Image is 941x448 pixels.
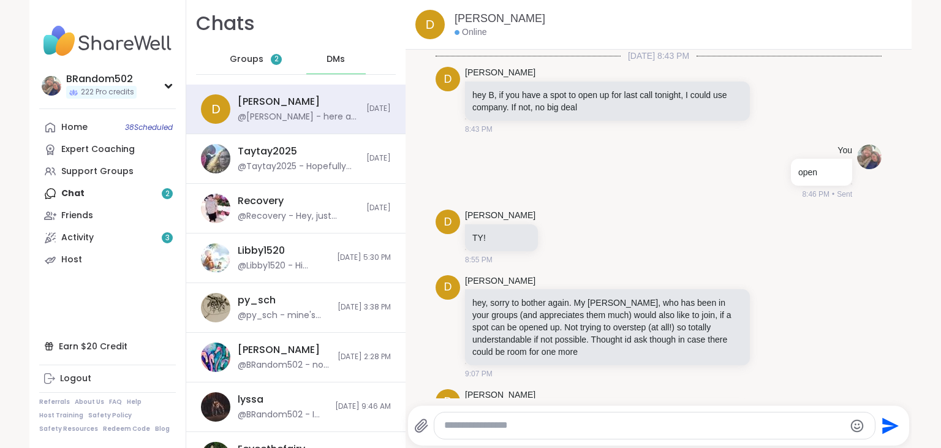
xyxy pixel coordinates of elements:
a: Host Training [39,411,83,420]
span: D [426,15,434,34]
span: D [444,279,452,295]
div: @Recovery - Hey, just checking in if you are interested in the wall art. [238,210,359,222]
img: BRandom502 [42,76,61,96]
div: Expert Coaching [61,143,135,156]
div: Earn $20 Credit [39,335,176,357]
span: [DATE] [366,153,391,164]
div: @BRandom502 - not bad, just a lot getting used to it and everything [238,359,330,371]
div: Online [455,26,486,39]
img: https://sharewell-space-live.sfo3.digitaloceanspaces.com/user-generated/127af2b2-1259-4cf0-9fd7-7... [857,145,882,169]
img: https://sharewell-space-live.sfo3.digitaloceanspaces.com/user-generated/c703a1d2-29a7-4d77-aef4-3... [201,194,230,223]
a: Help [127,398,142,406]
a: About Us [75,398,104,406]
span: D [444,393,452,410]
textarea: Type your message [444,419,844,432]
span: [DATE] 3:38 PM [338,302,391,313]
a: Logout [39,368,176,390]
div: [PERSON_NAME] [238,95,320,108]
div: Friends [61,210,93,222]
span: D [444,71,452,88]
span: 8:43 PM [465,124,493,135]
button: Emoji picker [850,419,864,433]
a: Activity3 [39,227,176,249]
span: [DATE] 8:43 PM [621,50,697,62]
span: 8:55 PM [465,254,493,265]
div: lyssa [238,393,263,406]
span: 222 Pro credits [81,87,134,97]
span: • [832,189,834,200]
img: https://sharewell-space-live.sfo3.digitaloceanspaces.com/user-generated/2a2eaa96-ed49-43f6-b81c-c... [201,293,230,322]
span: [DATE] 9:46 AM [335,401,391,412]
div: @BRandom502 - I will randomly talk in song and not realize it. [238,409,328,421]
a: Home38Scheduled [39,116,176,139]
img: https://sharewell-space-live.sfo3.digitaloceanspaces.com/user-generated/2d26c136-1ff4-4a9f-8326-d... [201,343,230,372]
span: 8:46 PM [802,189,830,200]
p: hey, sorry to bother again. My [PERSON_NAME], who has been in your groups (and appreciates them m... [472,297,743,358]
span: [DATE] [366,104,391,114]
a: Safety Resources [39,425,98,433]
div: BRandom502 [66,72,137,86]
div: Activity [61,232,94,244]
span: [DATE] [366,203,391,213]
span: DMs [327,53,345,66]
span: [DATE] 5:30 PM [337,252,391,263]
p: open [798,166,845,178]
a: Blog [155,425,170,433]
img: https://sharewell-space-live.sfo3.digitaloceanspaces.com/user-generated/fd3fe502-7aaa-4113-b76c-3... [201,144,230,173]
a: Host [39,249,176,271]
img: https://sharewell-space-live.sfo3.digitaloceanspaces.com/user-generated/ef9b4338-b2e1-457c-a100-b... [201,392,230,422]
span: 9:07 PM [465,368,493,379]
a: [PERSON_NAME] [465,67,535,79]
div: [PERSON_NAME] [238,343,320,357]
div: Taytay2025 [238,145,297,158]
p: hey B, if you have a spot to open up for last call tonight, I could use company. If not, no big deal [472,89,743,113]
div: Support Groups [61,165,134,178]
div: @[PERSON_NAME] - here a dumbed down version for customer service or admin openings maybe, idk. [238,111,359,123]
h4: You [837,145,852,157]
span: D [444,214,452,230]
button: Send [875,412,903,439]
a: Safety Policy [88,411,132,420]
div: Libby1520 [238,244,285,257]
div: Home [61,121,88,134]
a: [PERSON_NAME] [455,11,545,26]
div: @Libby1520 - Hi [PERSON_NAME], haven’t seen [PERSON_NAME]. If you connect with him, please tell h... [238,260,330,272]
a: FAQ [109,398,122,406]
span: 3 [165,233,170,243]
span: [DATE] 2:28 PM [338,352,391,362]
a: [PERSON_NAME] [465,275,535,287]
a: [PERSON_NAME] [465,389,535,401]
a: Referrals [39,398,70,406]
p: TY! [472,232,531,244]
div: Logout [60,373,91,385]
span: D [211,100,221,118]
div: Recovery [238,194,284,208]
span: Groups [230,53,263,66]
a: Expert Coaching [39,139,176,161]
div: Host [61,254,82,266]
div: @py_sch - mine's going apesh' rn [238,309,330,322]
span: Sent [837,189,852,200]
img: ShareWell Nav Logo [39,20,176,63]
div: py_sch [238,294,276,307]
span: 38 Scheduled [125,123,173,132]
a: Friends [39,205,176,227]
div: @Taytay2025 - Hopefully they get it working so we can chat here and there but if not I will talk ... [238,161,359,173]
a: [PERSON_NAME] [465,210,535,222]
h1: Chats [196,10,255,37]
a: Redeem Code [103,425,150,433]
span: 2 [274,54,279,64]
a: Support Groups [39,161,176,183]
img: https://sharewell-space-live.sfo3.digitaloceanspaces.com/user-generated/22027137-b181-4a8c-aa67-6... [201,243,230,273]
